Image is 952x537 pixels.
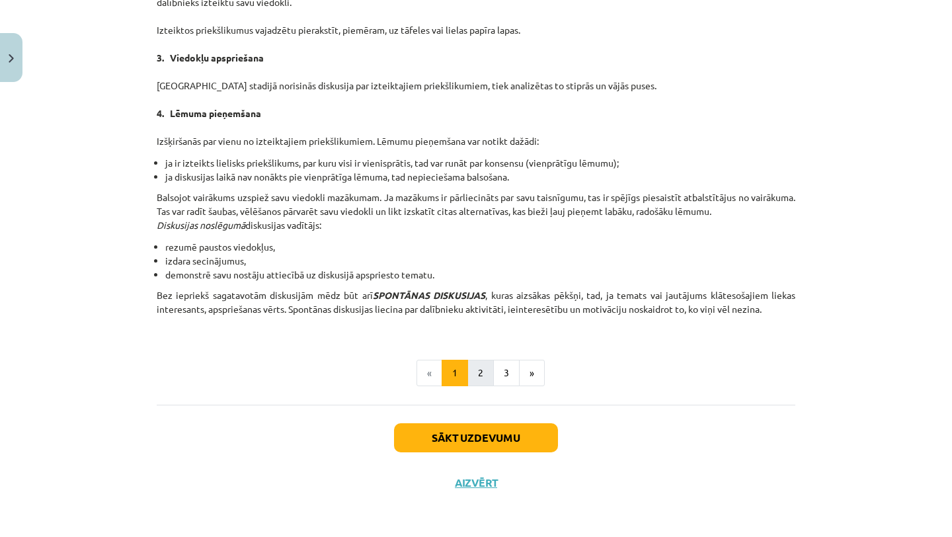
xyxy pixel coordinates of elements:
li: rezumē paustos viedokļus, [165,240,795,254]
em: SPONTĀNAS DISKUSIJAS [373,289,485,301]
p: Balsojot vairākums uzspiež savu viedokli mazākumam. Ja mazākums ir pārliecināts par savu taisnīgu... [157,190,795,232]
nav: Page navigation example [157,360,795,386]
li: demonstrē savu nostāju attiecībā uz diskusijā apspriesto tematu. [165,268,795,282]
li: izdara secinājumus, [165,254,795,268]
button: Sākt uzdevumu [394,423,558,452]
li: ja ir izteikts lielisks priekšlikums, par kuru visi ir vienisprātis, tad var runāt par konsensu (... [165,156,795,170]
button: » [519,360,545,386]
img: icon-close-lesson-0947bae3869378f0d4975bcd49f059093ad1ed9edebbc8119c70593378902aed.svg [9,54,14,63]
button: Aizvērt [451,476,501,489]
strong: 3. Viedokļu apspriešana [157,52,264,63]
p: Bez iepriekš sagatavotām diskusijām mēdz būt arī , kuras aizsākas pēkšņi, tad, ja temats vai jaut... [157,288,795,330]
em: Diskusijas noslēgumā [157,219,245,231]
button: 1 [442,360,468,386]
button: 2 [467,360,494,386]
li: ja diskusijas laikā nav nonākts pie vienprātīga lēmuma, tad nepieciešama balsošana. [165,170,795,184]
strong: 4. Lēmuma pieņemšana [157,107,261,119]
button: 3 [493,360,520,386]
